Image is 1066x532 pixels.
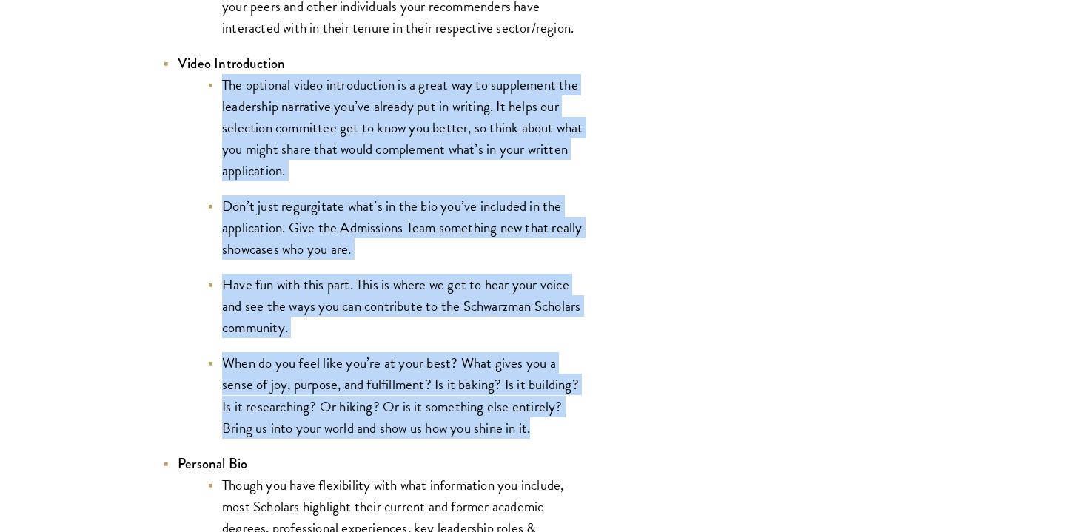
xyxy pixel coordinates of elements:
li: Don’t just regurgitate what’s in the bio you’ve included in the application. Give the Admissions ... [207,195,585,260]
li: When do you feel like you’re at your best? What gives you a sense of joy, purpose, and fulfillmen... [207,352,585,438]
li: The optional video introduction is a great way to supplement the leadership narrative you’ve alre... [207,74,585,181]
strong: Video Introduction [178,53,286,73]
li: Have fun with this part. This is where we get to hear your voice and see the ways you can contrib... [207,274,585,338]
strong: Personal Bio [178,454,247,474]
